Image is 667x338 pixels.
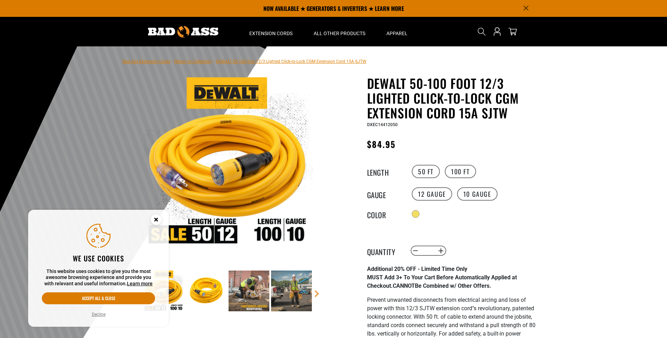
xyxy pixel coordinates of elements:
[367,209,402,219] legend: Color
[367,266,467,272] strong: Additional 20% OFF - Limited Time Only
[90,311,108,318] button: Decline
[386,30,408,37] span: Apparel
[239,17,303,46] summary: Extension Cords
[367,138,396,150] span: $84.95
[445,165,476,178] label: 100 FT
[367,274,517,289] strong: MUST Add 3+ To Your Cart Before Automatically Applied at Checkout. Be Combined w/ Other Offers.
[367,246,402,255] label: Quantity
[172,59,173,64] span: ›
[412,187,452,201] label: 12 Gauge
[123,57,366,65] nav: breadcrumbs
[367,76,539,120] h1: DEWALT 50-100 foot 12/3 Lighted Click-to-Lock CGM Extension Cord 15A SJTW
[393,282,415,289] span: CANNOT
[123,59,170,64] a: Bad Ass Extension Cords
[313,290,320,297] a: Next
[314,30,365,37] span: All Other Products
[148,26,218,38] img: Bad Ass Extension Cords
[28,210,169,327] aside: Cookie Consent
[42,268,155,287] p: This website uses cookies to give you the most awesome browsing experience and provide you with r...
[367,167,402,176] legend: Length
[216,59,366,64] span: DEWALT 50-100 foot 12/3 Lighted Click-to-Lock CGM Extension Cord 15A SJTW
[42,292,155,304] button: Accept all & close
[303,17,376,46] summary: All Other Products
[213,59,214,64] span: ›
[249,30,293,37] span: Extension Cords
[127,281,153,286] a: Learn more
[367,189,402,199] legend: Gauge
[476,26,487,37] summary: Search
[457,187,498,201] label: 10 Gauge
[42,254,155,263] h2: We use cookies
[367,122,398,127] span: DXEC14412050
[174,59,212,64] a: Return to Collection
[376,17,418,46] summary: Apparel
[412,165,440,178] label: 50 FT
